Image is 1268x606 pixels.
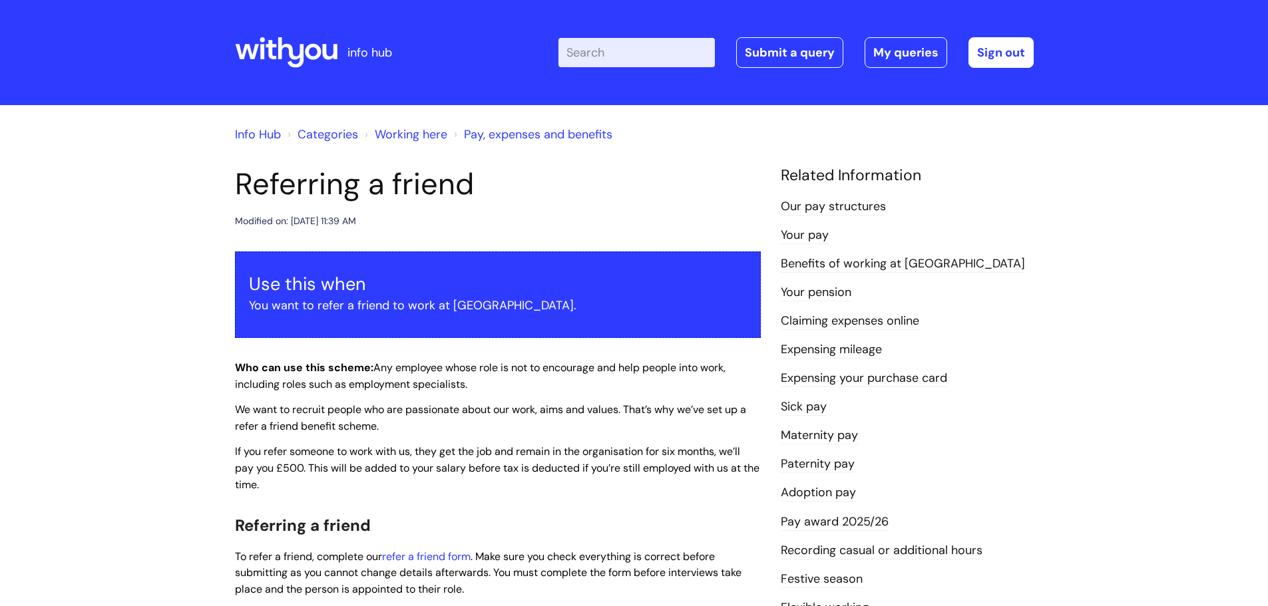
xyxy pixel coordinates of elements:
span: We want to recruit people who are passionate about our work, aims and values. That’s why we’ve se... [235,402,746,433]
a: refer a friend form [382,549,471,563]
a: Working here [375,126,447,142]
a: Recording casual or additional hours [781,542,982,559]
li: Solution home [284,124,358,145]
a: Sick pay [781,398,827,416]
div: Modified on: [DATE] 11:39 AM [235,213,356,229]
h1: Referring a friend [235,166,761,202]
a: Expensing mileage [781,341,882,359]
a: Our pay structures [781,198,886,216]
strong: Who can use this scheme: [235,361,373,375]
li: Pay, expenses and benefits [451,124,612,145]
a: Your pay [781,227,829,244]
a: Festive season [781,571,863,588]
span: To refer a friend, complete our . Make sure you check everything is correct before submitting as ... [235,549,741,597]
span: If you refer someone to work with us, they get the job and remain in the organisation for six mon... [235,444,759,492]
a: Sign out [968,37,1034,68]
h3: Use this when [249,273,747,295]
p: info hub [347,42,392,63]
div: | - [558,37,1034,68]
a: Paternity pay [781,456,855,473]
a: Pay award 2025/26 [781,514,889,531]
input: Search [558,38,715,67]
a: Adoption pay [781,484,856,502]
a: My queries [865,37,947,68]
a: Expensing your purchase card [781,370,947,387]
a: Your pension [781,284,851,301]
p: You want to refer a friend to work at [GEOGRAPHIC_DATA]. [249,295,747,316]
span: Any employee whose role is not to encourage and help people into work, including roles such as em... [235,361,726,391]
a: Pay, expenses and benefits [464,126,612,142]
a: Claiming expenses online [781,313,919,330]
li: Working here [361,124,447,145]
span: Referring a friend [235,515,371,535]
h4: Related Information [781,166,1034,185]
a: Maternity pay [781,427,858,444]
a: Info Hub [235,126,281,142]
a: Categories [298,126,358,142]
a: Submit a query [736,37,843,68]
a: Benefits of working at [GEOGRAPHIC_DATA] [781,255,1025,273]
